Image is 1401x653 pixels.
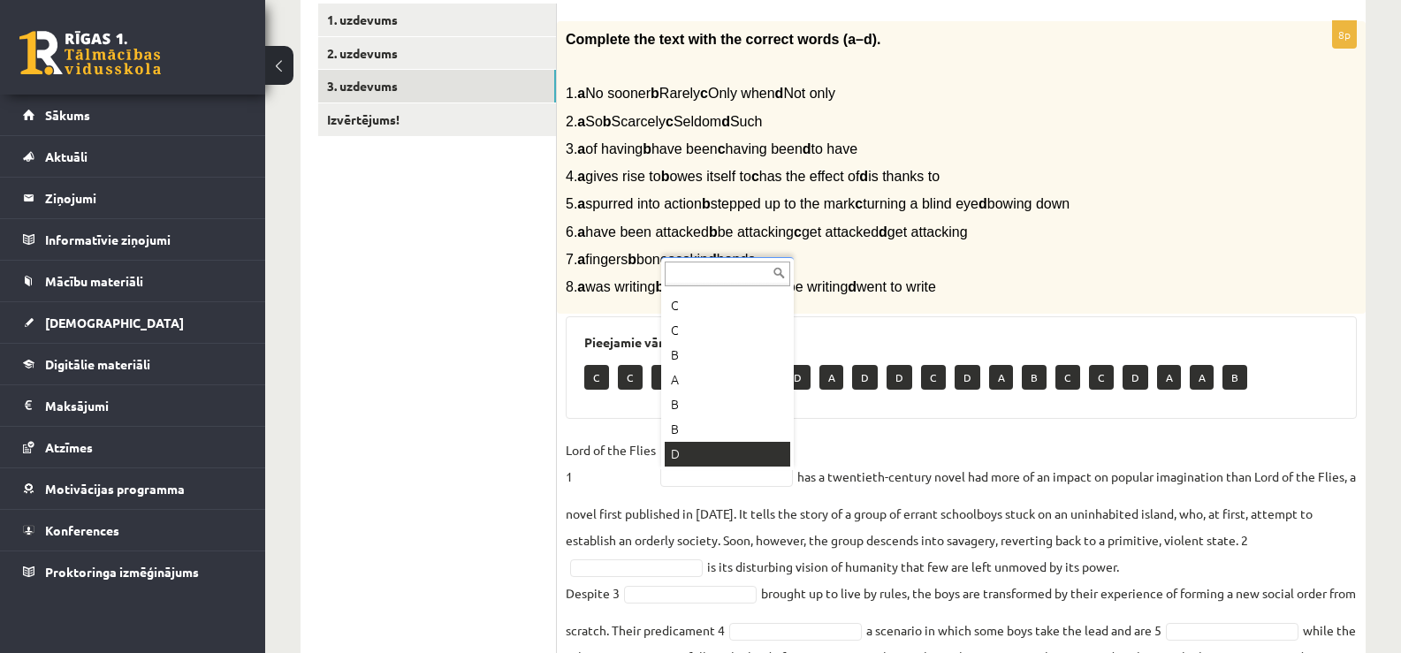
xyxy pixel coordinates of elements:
[665,417,790,442] div: B
[665,343,790,368] div: B
[665,442,790,467] div: D
[665,318,790,343] div: C
[665,368,790,392] div: A
[665,293,790,318] div: C
[665,392,790,417] div: B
